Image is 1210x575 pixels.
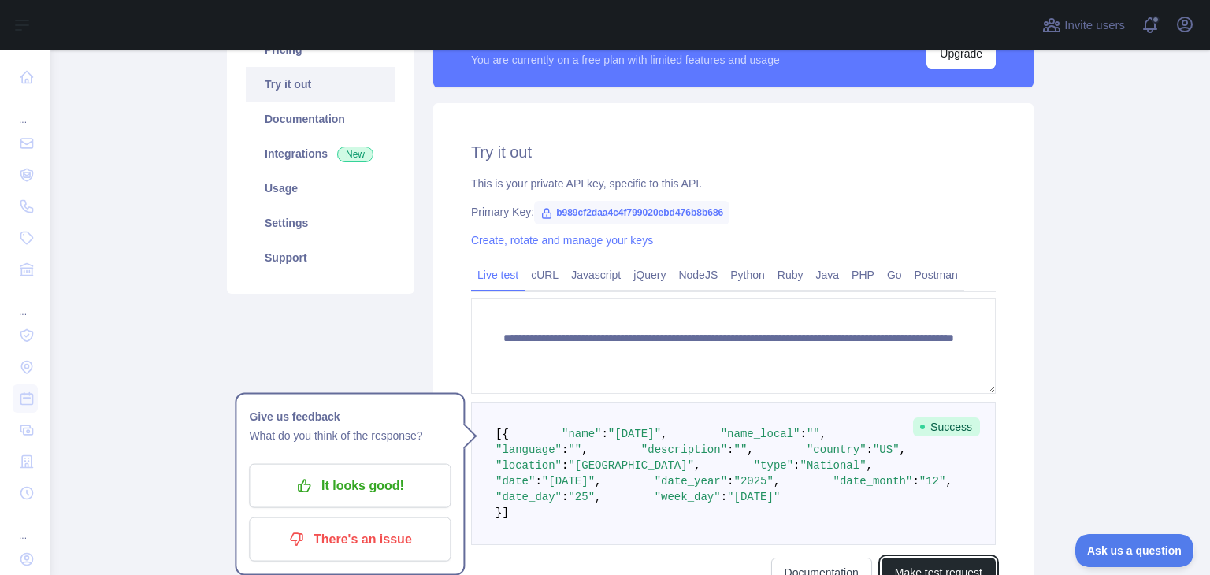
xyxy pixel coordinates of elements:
[562,459,568,472] span: :
[810,262,846,287] a: Java
[13,287,38,318] div: ...
[246,102,395,136] a: Documentation
[337,147,373,162] span: New
[608,428,661,440] span: "[DATE]"
[727,491,780,503] span: "[DATE]"
[873,443,900,456] span: "US"
[754,459,793,472] span: "type"
[595,475,601,488] span: ,
[261,473,439,499] p: It looks good!
[496,459,562,472] span: "location"
[655,491,721,503] span: "week_day"
[800,459,867,472] span: "National"
[249,407,451,426] h1: Give us feedback
[900,443,906,456] span: ,
[694,459,700,472] span: ,
[724,262,771,287] a: Python
[655,475,727,488] span: "date_year"
[727,443,733,456] span: :
[771,262,810,287] a: Ruby
[562,443,568,456] span: :
[568,459,694,472] span: "[GEOGRAPHIC_DATA]"
[908,262,964,287] a: Postman
[525,262,565,287] a: cURL
[1064,17,1125,35] span: Invite users
[246,206,395,240] a: Settings
[721,491,727,503] span: :
[249,517,451,562] button: There's an issue
[246,171,395,206] a: Usage
[249,426,451,445] p: What do you think of the response?
[562,491,568,503] span: :
[246,136,395,171] a: Integrations New
[565,262,627,287] a: Javascript
[672,262,724,287] a: NodeJS
[471,141,996,163] h2: Try it out
[919,475,946,488] span: "12"
[568,443,581,456] span: ""
[471,262,525,287] a: Live test
[496,443,562,456] span: "language"
[913,417,980,436] span: Success
[1039,13,1128,38] button: Invite users
[471,234,653,247] a: Create, rotate and manage your keys
[793,459,800,472] span: :
[534,201,729,224] span: b989cf2daa4c4f799020ebd476b8b686
[661,428,667,440] span: ,
[881,262,908,287] a: Go
[807,443,867,456] span: "country"
[542,475,595,488] span: "[DATE]"
[1075,534,1194,567] iframe: Toggle Customer Support
[261,526,439,553] p: There's an issue
[800,428,807,440] span: :
[535,475,541,488] span: :
[568,491,595,503] span: "25"
[734,475,774,488] span: "2025"
[627,262,672,287] a: jQuery
[867,443,873,456] span: :
[249,464,451,508] button: It looks good!
[471,204,996,220] div: Primary Key:
[945,475,952,488] span: ,
[496,491,562,503] span: "date_day"
[496,475,535,488] span: "date"
[747,443,753,456] span: ,
[496,428,502,440] span: [
[820,428,826,440] span: ,
[496,506,502,519] span: }
[246,67,395,102] a: Try it out
[912,475,919,488] span: :
[721,428,800,440] span: "name_local"
[502,428,508,440] span: {
[641,443,727,456] span: "description"
[867,459,873,472] span: ,
[13,510,38,542] div: ...
[727,475,733,488] span: :
[774,475,780,488] span: ,
[471,52,780,68] div: You are currently on a free plan with limited features and usage
[581,443,588,456] span: ,
[246,240,395,275] a: Support
[601,428,607,440] span: :
[733,443,747,456] span: ""
[926,39,996,69] button: Upgrade
[595,491,601,503] span: ,
[471,176,996,191] div: This is your private API key, specific to this API.
[562,428,601,440] span: "name"
[13,95,38,126] div: ...
[845,262,881,287] a: PHP
[807,428,820,440] span: ""
[502,506,508,519] span: ]
[833,475,913,488] span: "date_month"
